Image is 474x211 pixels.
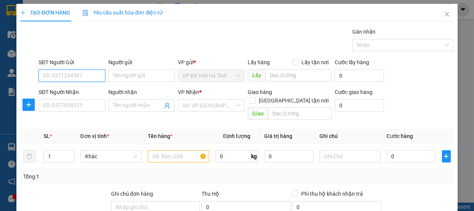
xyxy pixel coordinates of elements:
[23,99,35,111] button: plus
[164,102,170,109] span: user-add
[23,150,35,162] button: delete
[81,133,109,139] span: Đơn vị tính
[335,99,384,112] input: Cước giao hàng
[20,10,70,16] span: TẠO ĐƠN HÀNG
[352,29,376,35] label: Gán nhãn
[268,107,332,120] input: Dọc đường
[264,150,313,162] input: 0
[298,190,366,198] span: Phí thu hộ khách nhận trả
[248,107,268,120] span: Giao
[335,70,384,82] input: Cước lấy hàng
[264,133,292,139] span: Giá trị hàng
[444,11,450,17] span: close
[111,191,153,197] label: Ghi chú đơn hàng
[20,10,26,15] span: plus
[335,59,369,65] label: Cước lấy hàng
[202,191,219,197] span: Thu Hộ
[108,88,175,96] div: Người nhận
[178,58,245,67] div: VP gửi
[442,153,450,159] span: plus
[387,133,413,139] span: Cước hàng
[248,89,272,95] span: Giao hàng
[178,89,199,95] span: VP Nhận
[182,70,240,81] span: VP BX mới Hà Tĩnh
[82,10,89,16] img: icon
[442,150,451,162] button: plus
[248,69,265,81] span: Lấy
[335,89,372,95] label: Cước giao hàng
[82,10,163,16] span: Yêu cầu xuất hóa đơn điện tử
[108,58,175,67] div: Người gửi
[250,150,258,162] span: kg
[148,133,173,139] span: Tên hàng
[44,133,50,139] span: SL
[148,150,209,162] input: VD: Bàn, Ghế
[39,88,105,96] div: SĐT Người Nhận
[223,133,250,139] span: Định lượng
[316,129,384,144] th: Ghi chú
[256,96,332,105] span: [GEOGRAPHIC_DATA] tận nơi
[298,58,332,67] span: Lấy tận nơi
[436,4,458,25] button: Close
[23,102,34,108] span: plus
[265,69,332,81] input: Dọc đường
[23,172,184,181] div: Tổng: 1
[319,150,381,162] input: Ghi Chú
[39,58,105,67] div: SĐT Người Gửi
[248,59,270,65] span: Lấy hàng
[85,151,137,162] span: Khác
